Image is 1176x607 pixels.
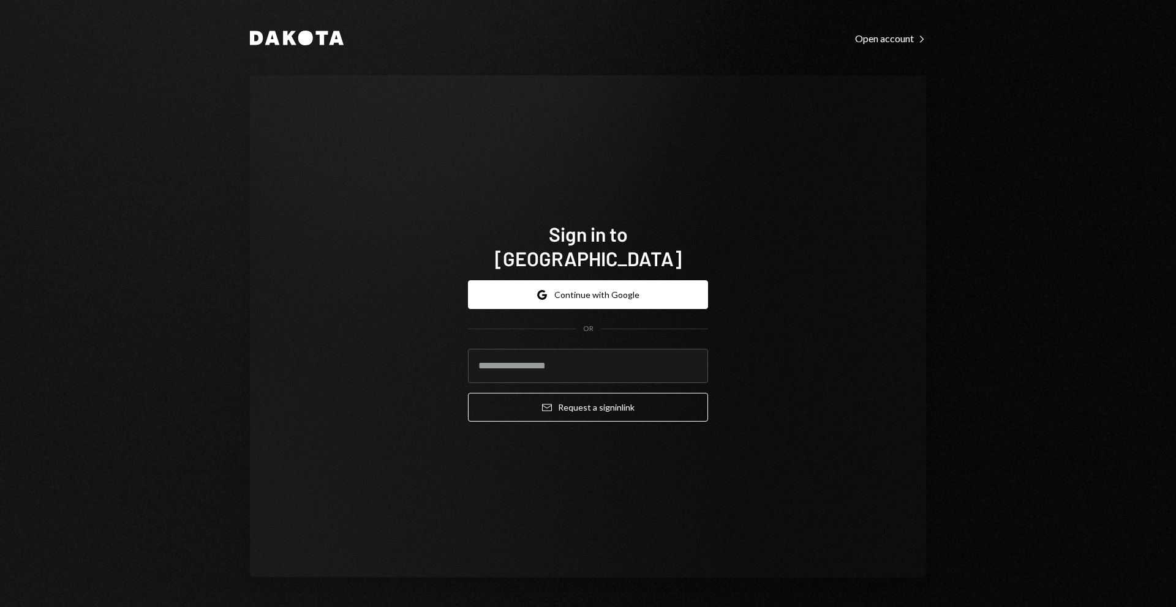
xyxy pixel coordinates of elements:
a: Open account [855,31,926,45]
button: Request a signinlink [468,393,708,422]
div: Open account [855,32,926,45]
h1: Sign in to [GEOGRAPHIC_DATA] [468,222,708,270]
button: Continue with Google [468,280,708,309]
div: OR [583,324,594,334]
